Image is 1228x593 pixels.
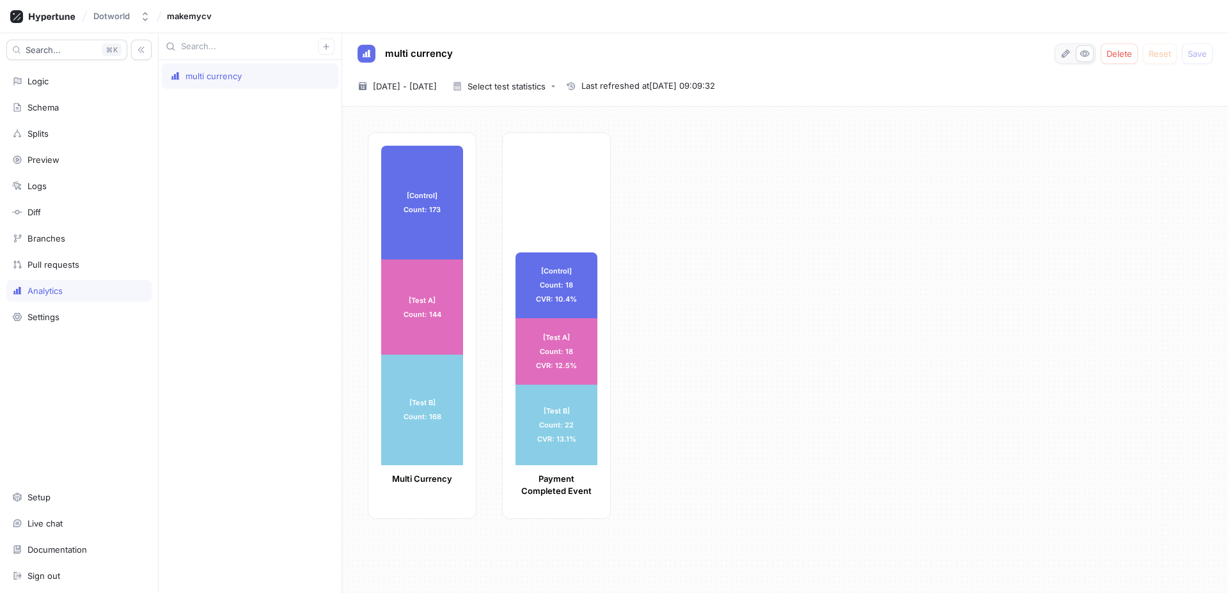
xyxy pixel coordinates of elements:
[88,6,155,27] button: Dotworld
[28,259,79,270] div: Pull requests
[1182,43,1213,64] button: Save
[28,544,87,555] div: Documentation
[1188,50,1207,58] span: Save
[373,80,437,93] span: [DATE] - [DATE]
[102,43,122,56] div: K
[1143,43,1177,64] button: Reset
[93,11,130,22] div: Dotworld
[28,233,65,243] div: Branches
[1106,50,1132,58] span: Delete
[28,155,59,165] div: Preview
[28,128,49,139] div: Splits
[581,80,715,93] span: Last refreshed at [DATE] 09:09:32
[468,82,546,91] div: Select test statistics
[185,71,242,81] div: multi currency
[381,355,463,465] div: [Test B] Count: 168
[6,40,127,60] button: Search...K
[381,259,463,354] div: [Test A] Count: 144
[167,12,212,20] span: makemycv
[28,492,51,502] div: Setup
[516,385,597,465] div: [Test B] Count: 22 CVR: 13.1%
[6,539,152,560] a: Documentation
[1101,43,1138,64] button: Delete
[516,473,597,498] p: Payment Completed Event
[181,40,318,53] input: Search...
[28,518,63,528] div: Live chat
[28,76,49,86] div: Logic
[28,181,47,191] div: Logs
[28,312,59,322] div: Settings
[28,207,41,217] div: Diff
[28,102,59,112] div: Schema
[516,252,597,318] div: [Control] Count: 18 CVR: 10.4%
[381,146,463,259] div: [Control] Count: 173
[381,473,463,486] p: Multi Currency
[516,318,597,384] div: [Test A] Count: 18 CVR: 12.5%
[447,77,561,96] button: Select test statistics
[26,46,61,54] span: Search...
[28,286,63,296] div: Analytics
[1149,50,1171,58] span: Reset
[28,571,60,581] div: Sign out
[385,49,453,59] span: multi currency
